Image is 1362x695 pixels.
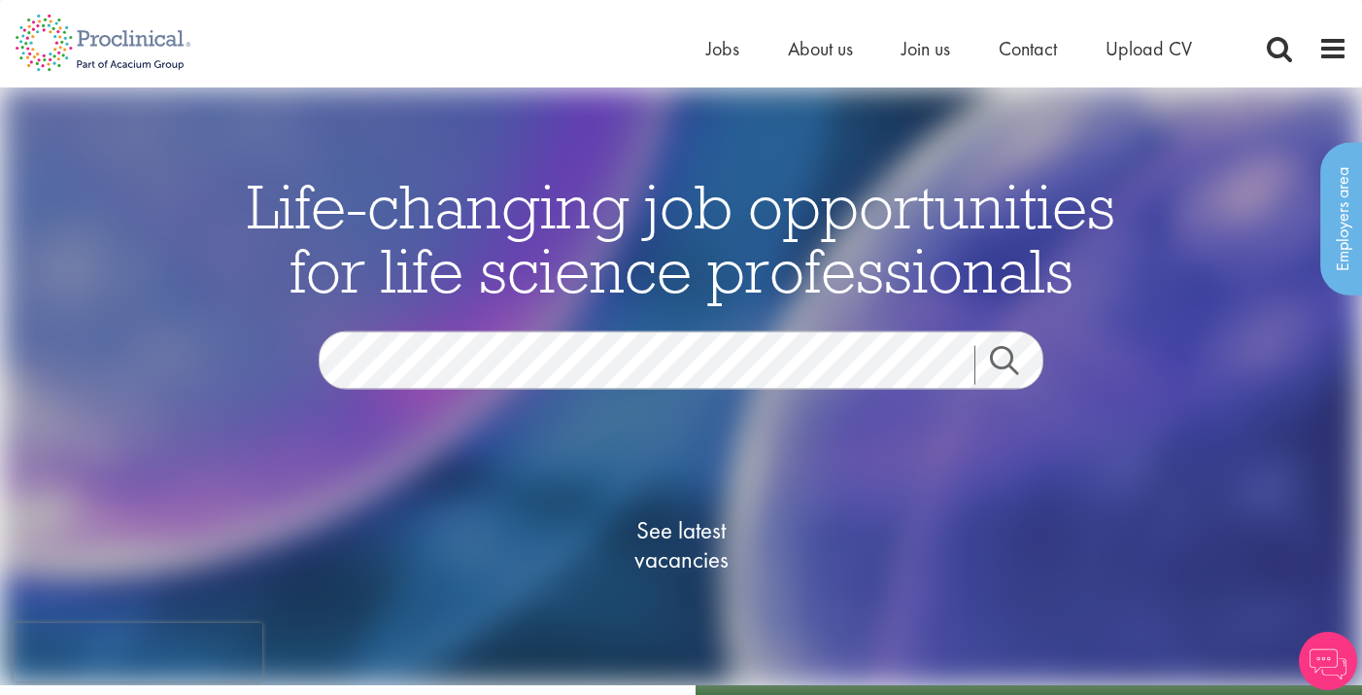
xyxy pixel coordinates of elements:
a: Jobs [706,36,739,61]
img: candidate home [2,87,1359,685]
iframe: reCAPTCHA [14,623,262,681]
a: About us [788,36,853,61]
a: Join us [902,36,950,61]
span: Life-changing job opportunities for life science professionals [247,167,1115,309]
a: Upload CV [1106,36,1192,61]
a: See latestvacancies [584,438,778,652]
img: Chatbot [1299,632,1357,690]
a: Contact [999,36,1057,61]
span: See latest vacancies [584,516,778,574]
a: Job search submit button [974,346,1058,385]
